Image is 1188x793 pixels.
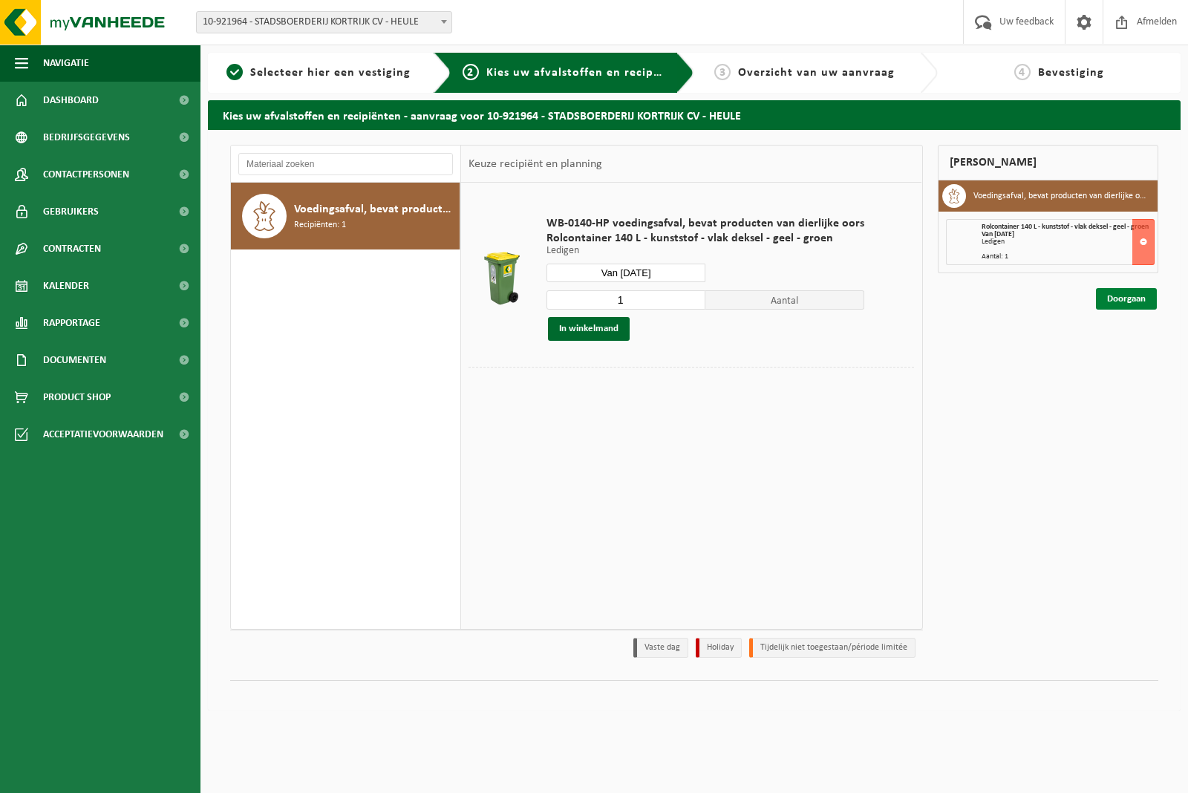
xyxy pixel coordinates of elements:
span: Contactpersonen [43,156,129,193]
span: Selecteer hier een vestiging [250,67,411,79]
h3: Voedingsafval, bevat producten van dierlijke oorsprong, onverpakt, categorie 3 [973,184,1147,208]
a: Doorgaan [1096,288,1157,310]
span: Acceptatievoorwaarden [43,416,163,453]
div: [PERSON_NAME] [938,145,1159,180]
span: 3 [714,64,731,80]
li: Holiday [696,638,742,658]
span: 2 [463,64,479,80]
span: Kies uw afvalstoffen en recipiënten [486,67,691,79]
span: Rolcontainer 140 L - kunststof - vlak deksel - geel - groen [546,231,864,246]
li: Tijdelijk niet toegestaan/période limitée [749,638,916,658]
span: Contracten [43,230,101,267]
input: Selecteer datum [546,264,705,282]
p: Ledigen [546,246,864,256]
span: Recipiënten: 1 [294,218,346,232]
span: WB-0140-HP voedingsafval, bevat producten van dierlijke oors [546,216,864,231]
span: Navigatie [43,45,89,82]
span: Voedingsafval, bevat producten van dierlijke oorsprong, onverpakt, categorie 3 [294,200,456,218]
span: Bevestiging [1038,67,1104,79]
h2: Kies uw afvalstoffen en recipiënten - aanvraag voor 10-921964 - STADSBOERDERIJ KORTRIJK CV - HEULE [208,100,1181,129]
span: Product Shop [43,379,111,416]
input: Materiaal zoeken [238,153,453,175]
li: Vaste dag [633,638,688,658]
span: Documenten [43,342,106,379]
span: 1 [226,64,243,80]
a: 1Selecteer hier een vestiging [215,64,422,82]
span: 10-921964 - STADSBOERDERIJ KORTRIJK CV - HEULE [196,11,452,33]
span: Bedrijfsgegevens [43,119,130,156]
span: Gebruikers [43,193,99,230]
button: Voedingsafval, bevat producten van dierlijke oorsprong, onverpakt, categorie 3 Recipiënten: 1 [231,183,460,249]
span: 4 [1014,64,1031,80]
span: Overzicht van uw aanvraag [738,67,895,79]
button: In winkelmand [548,317,630,341]
span: Aantal [705,290,864,310]
div: Ledigen [982,238,1155,246]
span: 10-921964 - STADSBOERDERIJ KORTRIJK CV - HEULE [197,12,451,33]
span: Rapportage [43,304,100,342]
span: Dashboard [43,82,99,119]
div: Aantal: 1 [982,253,1155,261]
strong: Van [DATE] [982,230,1014,238]
span: Kalender [43,267,89,304]
div: Keuze recipiënt en planning [461,146,610,183]
span: Rolcontainer 140 L - kunststof - vlak deksel - geel - groen [982,223,1149,231]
